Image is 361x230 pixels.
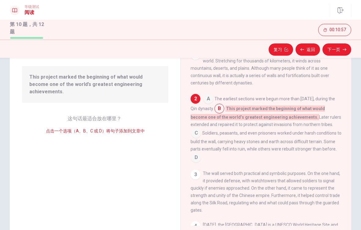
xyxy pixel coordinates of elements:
[322,43,351,56] button: 下一页
[24,9,39,16] h1: 阅读
[191,128,201,138] span: C
[191,94,200,104] div: 2
[191,153,201,162] span: D
[191,51,333,85] span: The Great Wall of China is one of the most famous structures in the world. Stretching for thousan...
[318,24,351,36] button: 00:10:57
[191,131,341,151] span: Soldiers, peasants, and even prisoners worked under harsh conditions to build the wall, carrying ...
[191,115,341,127] span: Later rulers extended and repaired it to protect against invasions from northern tribes.
[203,94,213,104] span: A
[191,171,340,213] span: The wall served both practical and symbolic purposes. On the one hand, it provided defense, with ...
[329,28,346,32] span: 00:10:57
[68,116,123,121] span: 这句话最适合放在哪里？
[46,128,145,133] span: 点击一个选项（A、B、C 或 D）将句子添加到文章中
[269,43,293,56] button: 复习
[29,73,161,95] span: This project marked the beginning of what would become one of the world’s greatest engineering ac...
[10,21,49,35] h1: 第 10 题，共 12 题
[191,106,325,120] span: This project marked the beginning of what would become one of the world’s greatest engineering ac...
[214,104,224,113] span: B
[24,5,39,9] span: 等级测试
[191,96,335,111] span: The earliest sections were begun more than [DATE], during the Qin dynasty.
[296,43,320,56] button: 返回
[191,170,200,180] div: 3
